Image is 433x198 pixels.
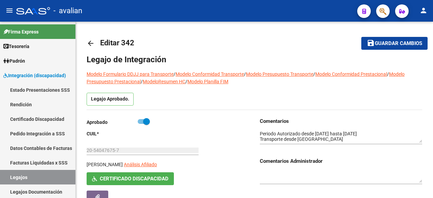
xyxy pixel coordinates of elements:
[3,72,66,79] span: Integración (discapacidad)
[100,39,134,47] span: Editar 342
[419,6,428,15] mat-icon: person
[260,157,422,165] h3: Comentarios Administrador
[87,172,174,185] button: Certificado Discapacidad
[87,39,95,47] mat-icon: arrow_back
[143,79,185,84] a: ModeloResumen HC
[246,71,313,77] a: Modelo Presupuesto Transporte
[410,175,426,191] iframe: Intercom live chat
[87,118,138,126] p: Aprobado
[3,57,25,65] span: Padrón
[315,71,387,77] a: Modelo Conformidad Prestacional
[375,41,422,47] span: Guardar cambios
[87,161,123,168] p: [PERSON_NAME]
[87,71,174,77] a: Modelo Formulario DDJJ para Transporte
[367,39,375,47] mat-icon: save
[87,54,422,65] h1: Legajo de Integración
[87,93,134,106] p: Legajo Aprobado.
[5,6,14,15] mat-icon: menu
[3,43,29,50] span: Tesorería
[260,117,422,125] h3: Comentarios
[53,3,82,18] span: - avalian
[124,162,157,167] span: Análisis Afiliado
[3,28,39,36] span: Firma Express
[87,130,138,137] p: CUIL
[361,37,428,49] button: Guardar cambios
[176,71,244,77] a: Modelo Conformidad Transporte
[100,176,168,182] span: Certificado Discapacidad
[187,79,228,84] a: Modelo Planilla FIM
